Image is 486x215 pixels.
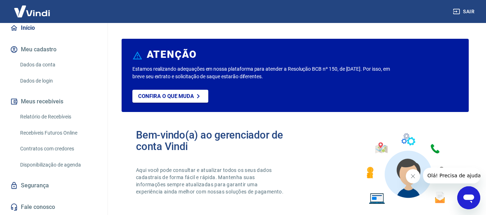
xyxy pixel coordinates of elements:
a: Fale conosco [9,199,99,215]
h2: Bem-vindo(a) ao gerenciador de conta Vindi [136,129,295,152]
a: Disponibilização de agenda [17,158,99,172]
a: Contratos com credores [17,141,99,156]
img: Imagem de um avatar masculino com diversos icones exemplificando as funcionalidades do gerenciado... [360,129,454,209]
a: Confira o que muda [132,90,208,103]
a: Dados de login [17,74,99,88]
span: Olá! Precisa de ajuda? [4,5,60,11]
p: Estamos realizando adequações em nossa plataforma para atender a Resolução BCB nº 150, de [DATE].... [132,65,393,80]
a: Início [9,20,99,36]
p: Aqui você pode consultar e atualizar todos os seus dados cadastrais de forma fácil e rápida. Mant... [136,167,285,195]
iframe: Botão para abrir a janela de mensagens [457,186,480,209]
h6: ATENÇÃO [147,51,197,58]
p: Confira o que muda [138,93,194,99]
iframe: Mensagem da empresa [423,168,480,183]
img: Vindi [9,0,55,22]
button: Meu cadastro [9,42,99,57]
a: Recebíveis Futuros Online [17,126,99,140]
a: Segurança [9,178,99,193]
iframe: Fechar mensagem [406,169,420,183]
a: Dados da conta [17,57,99,72]
button: Meus recebíveis [9,94,99,109]
a: Relatório de Recebíveis [17,109,99,124]
button: Sair [451,5,477,18]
